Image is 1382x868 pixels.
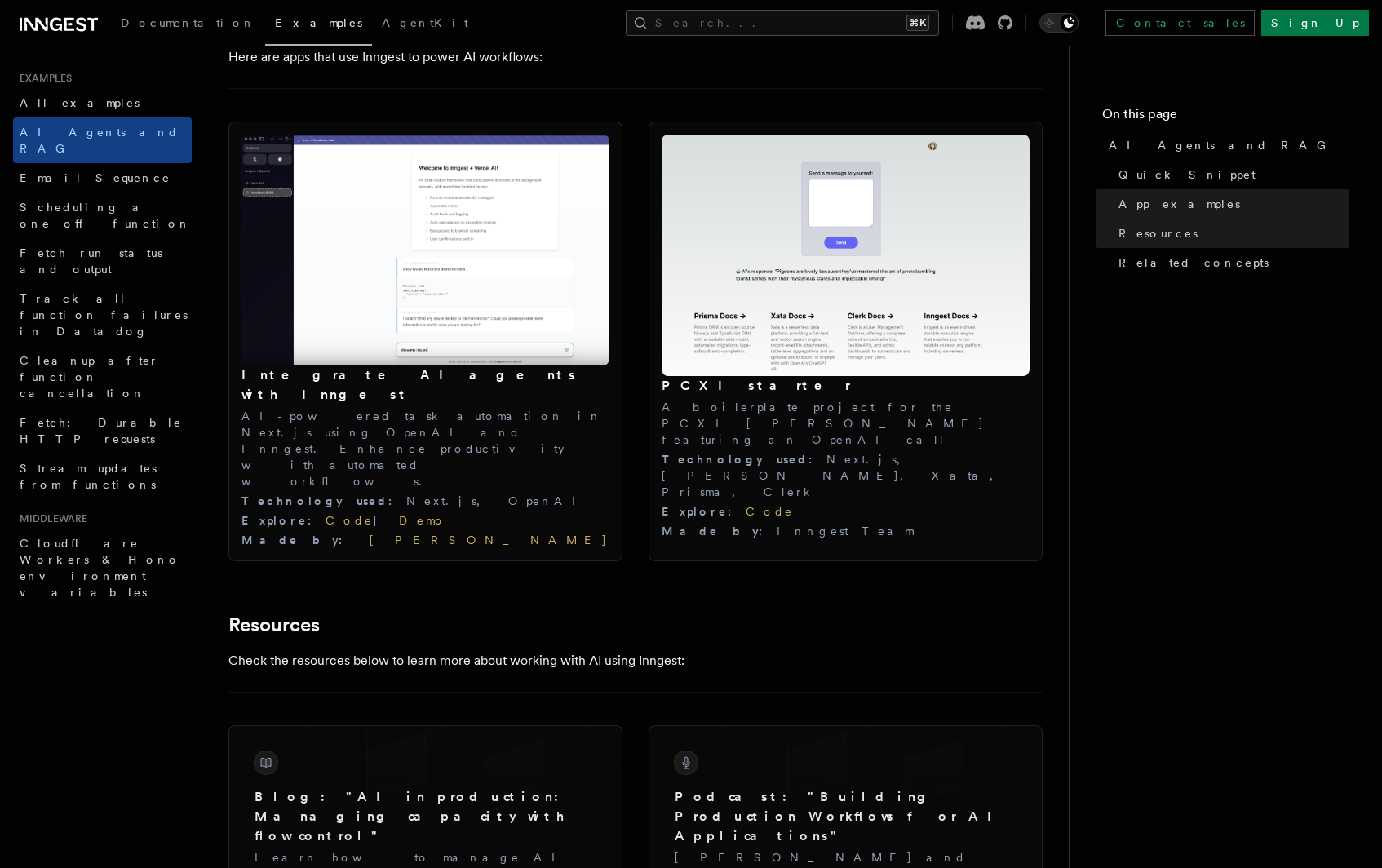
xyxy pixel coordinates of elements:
span: AI Agents and RAG [1109,137,1335,153]
p: A boilerplate project for the PCXI [PERSON_NAME] featuring an OpenAI call [662,399,1030,448]
span: Cloudflare Workers & Hono environment variables [20,537,180,599]
span: Resources [1118,225,1198,241]
button: Toggle dark mode [1039,13,1079,33]
button: Search...⌘K [626,10,939,36]
a: Demo [399,514,446,527]
a: Contact sales [1105,10,1255,36]
a: Fetch run status and output [13,238,192,284]
a: Cleanup after function cancellation [13,346,192,408]
span: Track all function failures in Datadog [20,292,188,338]
span: Explore : [241,514,326,527]
span: App examples [1118,196,1240,212]
div: Inngest Team [662,523,1030,539]
span: Technology used : [662,453,826,466]
a: Quick Snippet [1112,160,1349,189]
span: All examples [20,96,140,109]
span: Made by : [241,534,357,547]
h3: Blog: "AI in production: Managing capacity with flow control" [255,787,596,846]
a: Related concepts [1112,248,1349,277]
span: Stream updates from functions [20,462,157,491]
a: Documentation [111,5,265,44]
div: | [241,512,609,529]
img: Integrate AI agents with Inngest [241,135,609,366]
span: Scheduling a one-off function [20,201,191,230]
span: Fetch run status and output [20,246,162,276]
span: Technology used : [241,494,406,507]
span: Examples [275,16,362,29]
a: Code [326,514,374,527]
a: Email Sequence [13,163,192,193]
span: Fetch: Durable HTTP requests [20,416,182,445]
span: Explore : [662,505,746,518]
a: Resources [228,613,320,636]
a: [PERSON_NAME] [357,534,608,547]
a: Scheduling a one-off function [13,193,192,238]
span: AI Agents and RAG [20,126,179,155]
kbd: ⌘K [906,15,929,31]
a: Sign Up [1261,10,1369,36]
span: AgentKit [382,16,468,29]
a: Examples [265,5,372,46]
p: Check the resources below to learn more about working with AI using Inngest: [228,649,881,672]
span: Middleware [13,512,87,525]
h4: On this page [1102,104,1349,131]
a: AI Agents and RAG [13,117,192,163]
p: Here are apps that use Inngest to power AI workflows: [228,46,881,69]
h3: PCXI starter [662,376,1030,396]
a: Cloudflare Workers & Hono environment variables [13,529,192,607]
h3: Podcast: "Building Production Workflows for AI Applications" [675,787,1017,846]
a: AI Agents and RAG [1102,131,1349,160]
span: Quick Snippet [1118,166,1256,183]
a: All examples [13,88,192,117]
a: Code [746,505,794,518]
h3: Integrate AI agents with Inngest [241,365,609,405]
span: Related concepts [1118,255,1269,271]
div: Next.js, [PERSON_NAME], Xata, Prisma, Clerk [662,451,1030,500]
span: Made by : [662,525,777,538]
a: Resources [1112,219,1349,248]
span: Email Sequence [20,171,171,184]
div: Next.js, OpenAI [241,493,609,509]
a: AgentKit [372,5,478,44]
a: Stream updates from functions [13,454,192,499]
img: PCXI starter [662,135,1030,377]
p: AI-powered task automation in Next.js using OpenAI and Inngest. Enhance productivity with automat... [241,408,609,489]
a: Fetch: Durable HTTP requests [13,408,192,454]
span: Examples [13,72,72,85]
span: Cleanup after function cancellation [20,354,159,400]
span: Documentation [121,16,255,29]
a: Track all function failures in Datadog [13,284,192,346]
a: App examples [1112,189,1349,219]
